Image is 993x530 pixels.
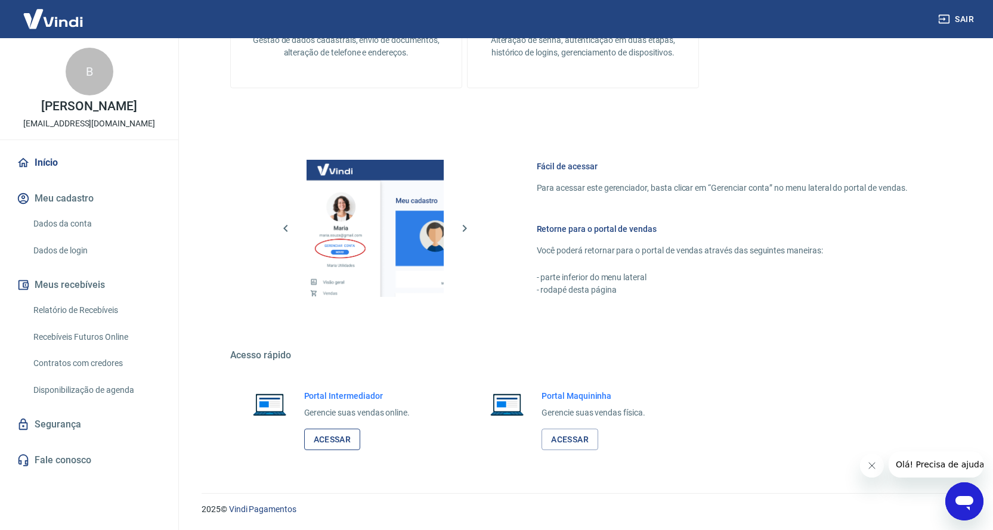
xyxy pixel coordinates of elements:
h6: Retorne para o portal de vendas [537,223,908,235]
a: Acessar [542,429,598,451]
a: Dados da conta [29,212,164,236]
p: [EMAIL_ADDRESS][DOMAIN_NAME] [23,117,155,130]
p: - rodapé desta página [537,284,908,296]
a: Contratos com credores [29,351,164,376]
a: Recebíveis Futuros Online [29,325,164,349]
h6: Portal Maquininha [542,390,645,402]
iframe: Fechar mensagem [860,454,884,478]
h6: Fácil de acessar [537,160,908,172]
a: Acessar [304,429,361,451]
img: Imagem de um notebook aberto [245,390,295,419]
p: Gestão de dados cadastrais, envio de documentos, alteração de telefone e endereços. [250,34,443,59]
img: Imagem da dashboard mostrando o botão de gerenciar conta na sidebar no lado esquerdo [307,160,444,297]
button: Sair [936,8,979,30]
a: Vindi Pagamentos [229,504,296,514]
iframe: Mensagem da empresa [889,451,983,478]
a: Início [14,150,164,176]
button: Meu cadastro [14,185,164,212]
img: Imagem de um notebook aberto [482,390,532,419]
img: Vindi [14,1,92,37]
button: Meus recebíveis [14,272,164,298]
p: - parte inferior do menu lateral [537,271,908,284]
p: [PERSON_NAME] [41,100,137,113]
a: Segurança [14,411,164,438]
h5: Acesso rápido [230,349,936,361]
a: Fale conosco [14,447,164,473]
a: Dados de login [29,238,164,263]
p: 2025 © [202,503,964,516]
div: B [66,48,113,95]
a: Disponibilização de agenda [29,378,164,402]
iframe: Botão para abrir a janela de mensagens [945,482,983,520]
p: Você poderá retornar para o portal de vendas através das seguintes maneiras: [537,244,908,257]
h6: Portal Intermediador [304,390,410,402]
p: Para acessar este gerenciador, basta clicar em “Gerenciar conta” no menu lateral do portal de ven... [537,182,908,194]
a: Relatório de Recebíveis [29,298,164,323]
p: Gerencie suas vendas física. [542,407,645,419]
p: Gerencie suas vendas online. [304,407,410,419]
span: Olá! Precisa de ajuda? [7,8,100,18]
p: Alteração de senha, autenticação em duas etapas, histórico de logins, gerenciamento de dispositivos. [487,34,679,59]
